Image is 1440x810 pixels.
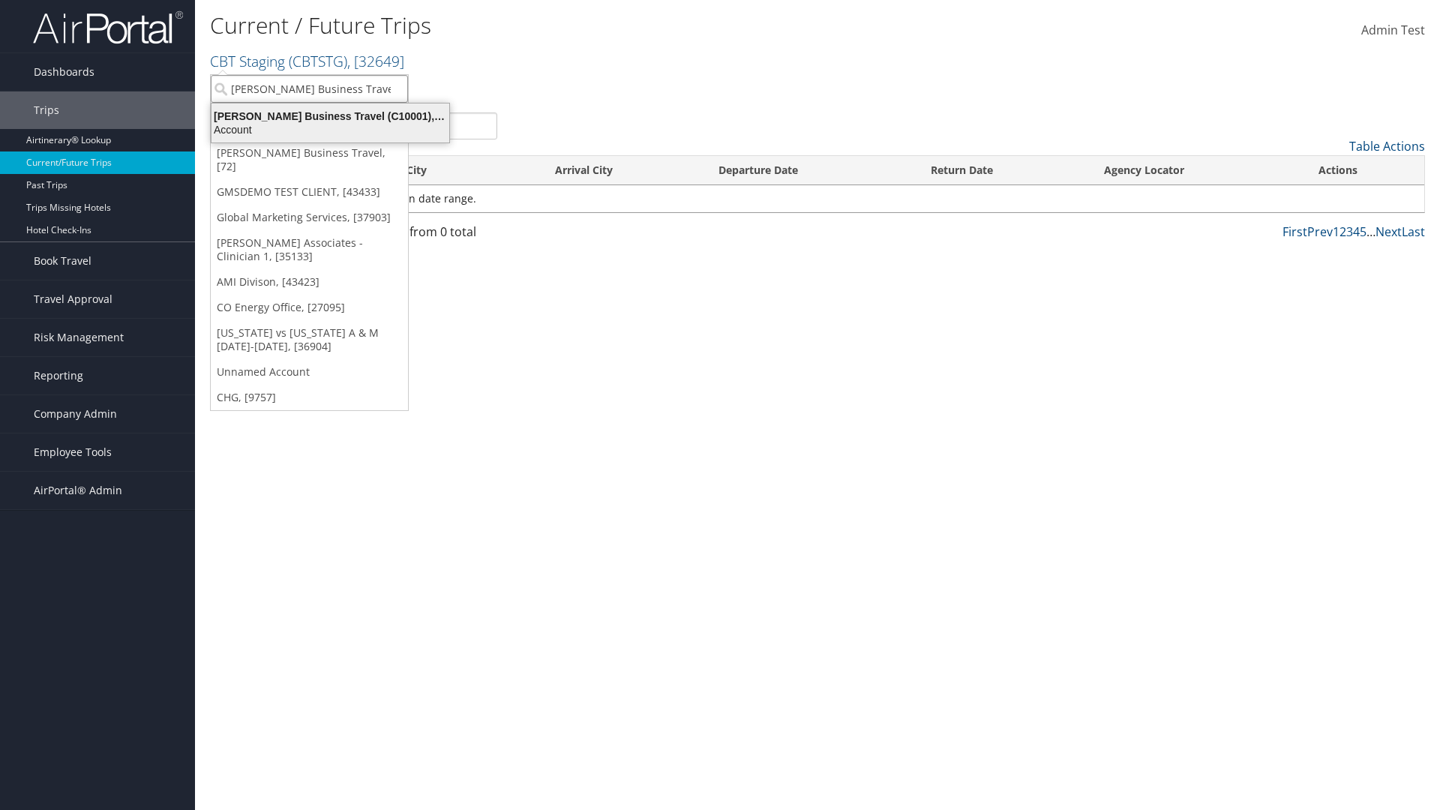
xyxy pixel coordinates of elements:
a: AMI Divison, [43423] [211,269,408,295]
th: Departure City: activate to sort column ascending [337,156,542,185]
a: Prev [1307,223,1333,240]
td: No Airtineraries found within the given date range. [211,185,1424,212]
span: Employee Tools [34,433,112,471]
p: Filter: [210,79,1020,98]
th: Arrival City: activate to sort column ascending [541,156,704,185]
div: Account [202,123,458,136]
a: Next [1375,223,1402,240]
a: Unnamed Account [211,359,408,385]
span: Book Travel [34,242,91,280]
a: Last [1402,223,1425,240]
a: 4 [1353,223,1360,240]
span: Reporting [34,357,83,394]
a: GMSDEMO TEST CLIENT, [43433] [211,179,408,205]
img: airportal-logo.png [33,10,183,45]
a: 5 [1360,223,1366,240]
th: Agency Locator: activate to sort column ascending [1090,156,1305,185]
span: AirPortal® Admin [34,472,122,509]
span: , [ 32649 ] [347,51,404,71]
span: … [1366,223,1375,240]
a: 1 [1333,223,1339,240]
a: Table Actions [1349,138,1425,154]
a: CHG, [9757] [211,385,408,410]
span: Company Admin [34,395,117,433]
span: Travel Approval [34,280,112,318]
span: Risk Management [34,319,124,356]
span: ( CBTSTG ) [289,51,347,71]
span: Trips [34,91,59,129]
th: Departure Date: activate to sort column descending [705,156,917,185]
a: Admin Test [1361,7,1425,54]
a: 3 [1346,223,1353,240]
input: Search Accounts [211,75,408,103]
a: First [1282,223,1307,240]
div: [PERSON_NAME] Business Travel (C10001), [72] [202,109,458,123]
span: Admin Test [1361,22,1425,38]
th: Actions [1305,156,1424,185]
a: CO Energy Office, [27095] [211,295,408,320]
span: Dashboards [34,53,94,91]
h1: Current / Future Trips [210,10,1020,41]
a: Global Marketing Services, [37903] [211,205,408,230]
a: [US_STATE] vs [US_STATE] A & M [DATE]-[DATE], [36904] [211,320,408,359]
th: Return Date: activate to sort column ascending [917,156,1090,185]
a: CBT Staging [210,51,404,71]
a: [PERSON_NAME] Associates - Clinician 1, [35133] [211,230,408,269]
a: [PERSON_NAME] Business Travel, [72] [211,140,408,179]
a: 2 [1339,223,1346,240]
